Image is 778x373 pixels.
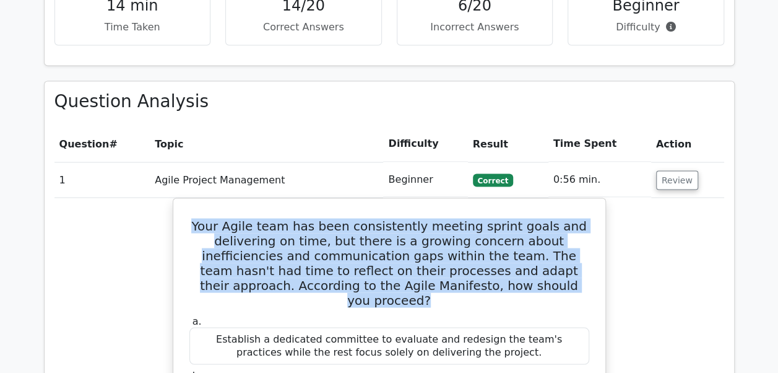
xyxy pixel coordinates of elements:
th: Result [468,126,548,162]
span: Question [59,138,110,150]
span: Correct [473,173,513,186]
th: Difficulty [383,126,467,162]
td: 0:56 min. [548,162,651,197]
h5: Your Agile team has been consistently meeting sprint goals and delivering on time, but there is a... [188,218,590,307]
p: Correct Answers [236,20,371,35]
th: Topic [150,126,383,162]
th: # [54,126,150,162]
td: Beginner [383,162,467,197]
p: Incorrect Answers [407,20,543,35]
p: Difficulty [578,20,714,35]
span: a. [192,315,202,327]
th: Time Spent [548,126,651,162]
button: Review [656,170,698,190]
td: Agile Project Management [150,162,383,197]
p: Time Taken [65,20,201,35]
td: 1 [54,162,150,197]
h3: Question Analysis [54,91,724,112]
th: Action [651,126,724,162]
div: Establish a dedicated committee to evaluate and redesign the team's practices while the rest focu... [189,327,589,364]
